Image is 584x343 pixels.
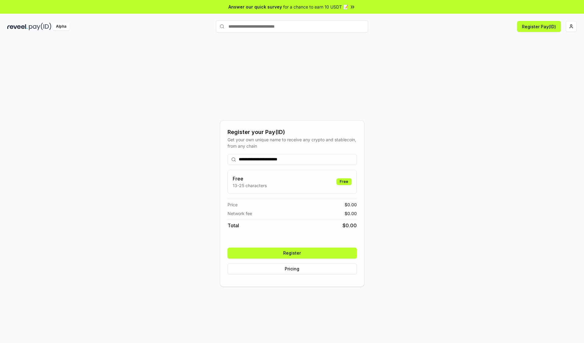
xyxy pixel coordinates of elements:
[228,210,252,217] span: Network fee
[342,222,357,229] span: $ 0.00
[53,23,70,30] div: Alpha
[233,175,267,182] h3: Free
[233,182,267,189] p: 13-25 characters
[345,210,357,217] span: $ 0.00
[336,178,352,185] div: Free
[228,128,357,136] div: Register your Pay(ID)
[517,21,561,32] button: Register Pay(ID)
[7,23,28,30] img: reveel_dark
[228,263,357,274] button: Pricing
[228,248,357,259] button: Register
[283,4,348,10] span: for a chance to earn 10 USDT 📝
[228,4,282,10] span: Answer our quick survey
[228,201,238,208] span: Price
[345,201,357,208] span: $ 0.00
[29,23,51,30] img: pay_id
[228,222,239,229] span: Total
[228,136,357,149] div: Get your own unique name to receive any crypto and stablecoin, from any chain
